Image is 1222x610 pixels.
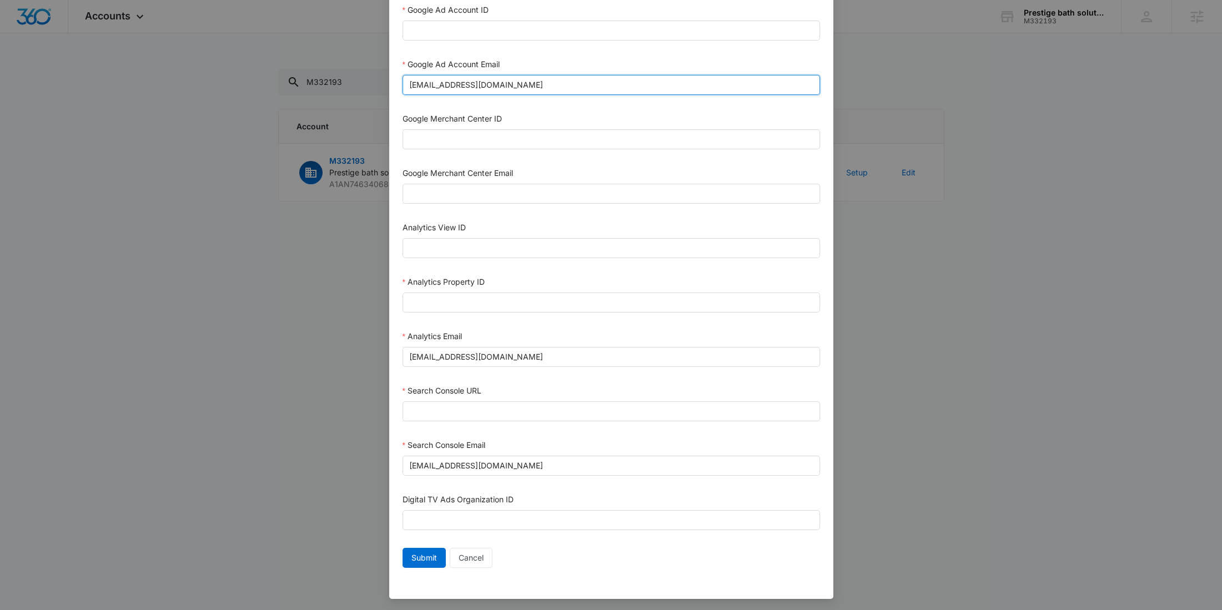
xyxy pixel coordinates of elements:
label: Analytics View ID [403,223,466,232]
label: Google Merchant Center ID [403,114,502,123]
input: Analytics Email [403,347,820,367]
button: Cancel [450,548,492,568]
input: Analytics Property ID [403,293,820,312]
input: Google Merchant Center ID [403,129,820,149]
label: Analytics Property ID [403,277,485,286]
label: Search Console Email [403,440,485,450]
input: Search Console URL [403,401,820,421]
label: Search Console URL [403,386,481,395]
label: Digital TV Ads Organization ID [403,495,514,504]
input: Digital TV Ads Organization ID [403,510,820,530]
label: Analytics Email [403,331,462,341]
button: Submit [403,548,446,568]
label: Google Merchant Center Email [403,168,513,178]
input: Google Ad Account ID [403,21,820,41]
label: Google Ad Account ID [403,5,489,14]
input: Search Console Email [403,456,820,476]
span: Submit [411,552,437,564]
input: Google Merchant Center Email [403,184,820,204]
label: Google Ad Account Email [403,59,500,69]
span: Cancel [459,552,484,564]
input: Analytics View ID [403,238,820,258]
input: Google Ad Account Email [403,75,820,95]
